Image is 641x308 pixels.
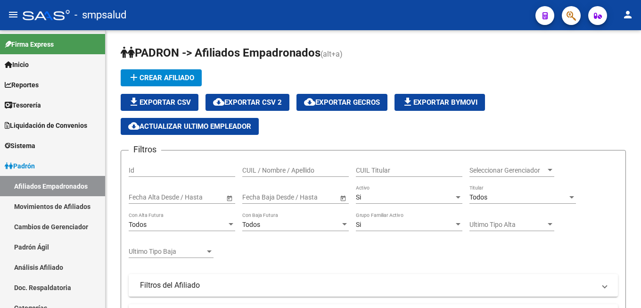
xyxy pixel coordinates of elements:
span: Sistema [5,141,35,151]
span: Tesorería [5,100,41,110]
button: Open calendar [338,193,348,203]
span: Todos [469,193,487,201]
button: Exportar GECROS [296,94,387,111]
button: Actualizar ultimo Empleador [121,118,259,135]
input: Fecha fin [285,193,331,201]
span: PADRON -> Afiliados Empadronados [121,46,320,59]
span: Si [356,193,361,201]
mat-icon: cloud_download [304,96,315,108]
iframe: Intercom live chat [609,276,632,299]
mat-icon: person [622,9,633,20]
mat-expansion-panel-header: Filtros del Afiliado [129,274,618,297]
span: (alt+a) [320,50,343,58]
span: Padrón [5,161,35,171]
mat-icon: cloud_download [213,96,224,108]
button: Open calendar [224,193,234,203]
input: Fecha inicio [129,193,163,201]
input: Fecha inicio [242,193,277,201]
mat-icon: add [128,72,140,83]
mat-panel-title: Filtros del Afiliado [140,280,595,291]
span: Todos [242,221,260,228]
span: Liquidación de Convenios [5,120,87,131]
span: Todos [129,221,147,228]
span: Seleccionar Gerenciador [469,166,546,175]
span: Actualizar ultimo Empleador [128,122,251,131]
span: Exportar GECROS [304,98,380,107]
span: Ultimo Tipo Baja [129,248,205,256]
h3: Filtros [129,143,161,156]
span: - smpsalud [74,5,126,25]
span: Exportar CSV [128,98,191,107]
span: Inicio [5,59,29,70]
mat-icon: menu [8,9,19,20]
span: Ultimo Tipo Alta [469,221,546,229]
button: Exportar CSV 2 [205,94,289,111]
span: Reportes [5,80,39,90]
button: Crear Afiliado [121,69,202,86]
span: Firma Express [5,39,54,50]
button: Exportar CSV [121,94,198,111]
mat-icon: file_download [402,96,413,108]
mat-icon: file_download [128,96,140,108]
input: Fecha fin [171,193,217,201]
mat-icon: cloud_download [128,120,140,132]
span: Crear Afiliado [128,74,194,82]
button: Exportar Bymovi [394,94,485,111]
span: Si [356,221,361,228]
span: Exportar Bymovi [402,98,477,107]
span: Exportar CSV 2 [213,98,282,107]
